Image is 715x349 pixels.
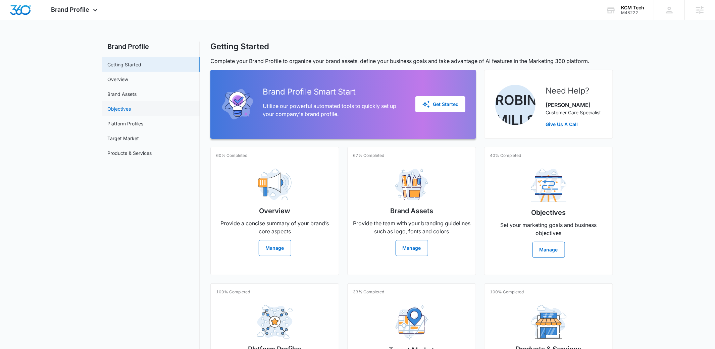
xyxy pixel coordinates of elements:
[484,147,613,275] a: 40% CompletedObjectivesSet your marketing goals and business objectivesManage
[263,102,405,118] p: Utilize our powerful automated tools to quickly set up your company's brand profile.
[216,219,334,235] p: Provide a concise summary of your brand’s core aspects
[51,6,90,13] span: Brand Profile
[490,153,521,159] p: 40% Completed
[107,61,141,68] a: Getting Started
[546,109,601,116] p: Customer Care Specialist
[210,57,613,65] p: Complete your Brand Profile to organize your brand assets, define your business goals and take ad...
[107,105,131,112] a: Objectives
[546,85,601,97] h2: Need Help?
[107,76,128,83] a: Overview
[107,120,143,127] a: Platform Profiles
[347,147,476,275] a: 67% CompletedBrand AssetsProvide the team with your branding guidelines such as logo, fonts and c...
[107,91,137,98] a: Brand Assets
[490,221,607,237] p: Set your marketing goals and business objectives
[621,10,644,15] div: account id
[210,147,339,275] a: 60% CompletedOverviewProvide a concise summary of your brand’s core aspectsManage
[210,42,269,52] h1: Getting Started
[259,206,291,216] h2: Overview
[546,121,601,128] a: Give Us A Call
[216,289,250,295] p: 100% Completed
[263,86,405,98] h2: Brand Profile Smart Start
[495,85,535,125] img: Robin Mills
[621,5,644,10] div: account name
[531,208,566,218] h2: Objectives
[546,101,601,109] p: [PERSON_NAME]
[353,289,384,295] p: 33% Completed
[102,42,200,52] h2: Brand Profile
[259,240,291,256] button: Manage
[390,206,433,216] h2: Brand Assets
[396,240,428,256] button: Manage
[422,100,459,108] div: Get Started
[107,135,139,142] a: Target Market
[353,153,384,159] p: 67% Completed
[490,289,524,295] p: 100% Completed
[107,150,152,157] a: Products & Services
[353,219,470,235] p: Provide the team with your branding guidelines such as logo, fonts and colors
[216,153,247,159] p: 60% Completed
[532,242,565,258] button: Manage
[415,96,465,112] button: Get Started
